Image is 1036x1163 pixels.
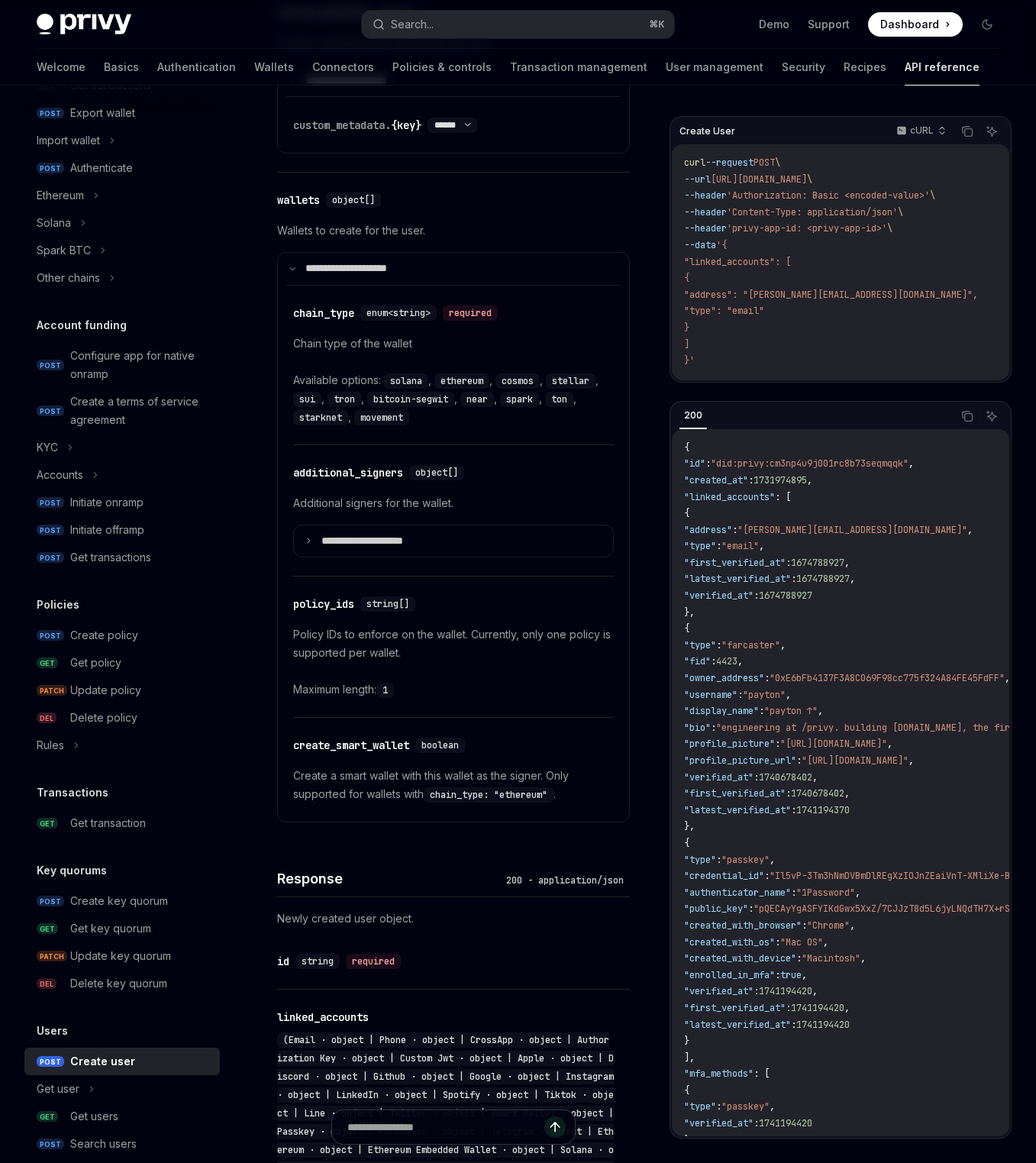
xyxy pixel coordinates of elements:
[802,919,807,932] span: :
[796,952,802,964] span: :
[684,985,754,997] span: "verified_at"
[684,837,689,849] span: {
[37,657,58,669] span: GET
[37,316,127,334] h5: Account funding
[786,689,791,701] span: ,
[70,521,144,539] div: Initiate offramp
[791,557,844,569] span: 1674788927
[24,677,220,704] a: PATCHUpdate policy
[791,1002,844,1014] span: 1741194420
[37,405,64,417] span: POST
[909,754,914,767] span: ,
[328,389,367,408] div: ,
[24,649,220,677] a: GETGet policy
[754,985,759,997] span: :
[37,818,58,829] span: GET
[775,969,780,981] span: :
[684,573,791,585] span: "latest_verified_at"
[24,704,220,732] a: DELDelete policy
[649,18,665,31] span: ⌘ K
[37,685,67,696] span: PATCH
[24,915,220,942] a: GETGet key quorum
[868,12,963,37] a: Dashboard
[898,206,903,218] span: \
[37,712,56,724] span: DEL
[759,590,812,602] span: 1674788927
[37,186,84,205] div: Ethereum
[844,787,850,800] span: ,
[716,540,721,552] span: :
[684,256,791,268] span: "linked_accounts": [
[684,1084,689,1097] span: {
[312,49,374,86] a: Connectors
[975,12,999,37] button: Toggle dark mode
[748,474,754,486] span: :
[684,1068,754,1080] span: "mfa_methods"
[70,681,141,699] div: Update policy
[684,903,748,915] span: "public_key"
[684,189,727,202] span: --header
[791,804,796,816] span: :
[366,598,409,610] span: string[]
[37,131,100,150] div: Import wallet
[24,809,220,837] a: GETGet transaction
[545,392,573,407] code: ton
[1005,672,1010,684] span: ,
[24,1103,220,1130] a: GETGet users
[764,705,818,717] span: "payton ↑"
[684,441,689,454] span: {
[24,99,220,127] a: POSTExport wallet
[802,969,807,981] span: ,
[70,814,146,832] div: Get transaction
[684,936,775,948] span: "created_with_os"
[764,870,770,882] span: :
[684,507,689,519] span: {
[684,157,705,169] span: curl
[684,1052,695,1064] span: ],
[711,655,716,667] span: :
[684,705,759,717] span: "display_name"
[293,465,403,480] div: additional_signers
[850,573,855,585] span: ,
[957,121,977,141] button: Copy the contents from the code block
[807,173,812,186] span: \
[732,524,737,536] span: :
[332,194,375,206] span: object[]
[70,919,151,938] div: Get key quorum
[786,557,791,569] span: :
[684,239,716,251] span: --data
[70,548,151,567] div: Get transactions
[37,438,58,457] div: KYC
[293,680,614,699] div: Maximum length:
[70,654,121,672] div: Get policy
[711,173,807,186] span: [URL][DOMAIN_NAME]
[293,625,614,662] p: Policy IDs to enforce on the wallet. Currently, only one policy is supported per wallet.
[812,985,818,997] span: ,
[844,49,886,86] a: Recipes
[37,108,64,119] span: POST
[366,307,431,319] span: enum<string>
[70,709,137,727] div: Delete policy
[679,406,707,425] div: 200
[37,163,64,174] span: POST
[293,410,348,425] code: starknet
[786,787,791,800] span: :
[24,622,220,649] a: POSTCreate policy
[684,854,716,866] span: "type"
[727,222,887,234] span: 'privy-app-id: <privy-app-id>'
[157,49,236,86] a: Authentication
[759,985,812,997] span: 1741194420
[802,952,860,964] span: "Macintosh"
[684,540,716,552] span: "type"
[770,672,1005,684] span: "0xE6bFb4137F3A8C069F98cc775f324A84FE45FdFF"
[754,474,807,486] span: 1731974895
[70,974,167,993] div: Delete key quorum
[24,887,220,915] a: POSTCreate key quorum
[684,738,775,750] span: "profile_picture"
[684,952,796,964] span: "created_with_device"
[855,887,860,899] span: ,
[796,754,802,767] span: :
[910,124,934,137] p: cURL
[850,919,855,932] span: ,
[293,371,614,426] div: Available options:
